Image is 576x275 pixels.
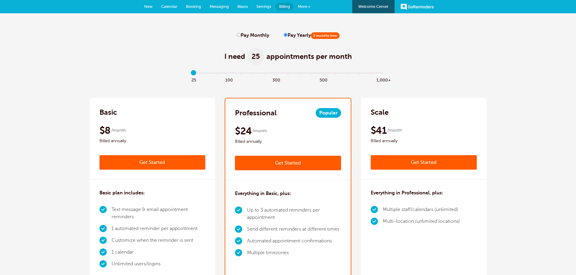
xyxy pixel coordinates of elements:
[188,76,200,83] span: 25
[112,204,206,223] li: Text message & email appointment reminders
[247,247,341,259] li: Multiple timezones
[112,246,206,258] li: 1 calendar
[270,76,282,83] span: 300
[279,4,290,9] span: Billing
[112,235,206,246] li: Customize when the reminder is sent
[112,223,206,235] li: 1 automated reminder per appointment
[112,258,206,270] li: Unlimited users/logins
[186,4,201,9] span: Booking
[266,52,352,61] span: appointments per month
[252,127,267,135] span: /month
[111,127,126,134] span: /month
[144,4,153,9] span: New
[223,76,235,83] span: 100
[99,107,117,117] h2: Basic
[224,52,245,61] span: I need
[99,189,145,197] h3: Basic plan includes:
[371,137,477,145] span: Billed annually
[275,3,294,11] a: Billing
[316,108,341,118] span: Popular
[371,155,477,170] a: Get Started
[376,76,388,83] span: 1,000+
[247,223,341,235] li: Send different reminders at different times
[256,4,271,9] span: Settings
[298,4,307,9] span: More
[161,4,177,9] span: Calendar
[284,33,340,38] label: Pay Yearly
[237,33,269,38] label: Pay Monthly
[371,124,386,136] span: $41
[235,138,341,145] span: Billed annually
[235,156,341,170] a: Get Started
[552,251,570,269] iframe: Resource center
[383,204,460,216] li: Multiple staff/calendars (unlimited)
[247,235,341,247] li: Automated appointment confirmations
[284,33,288,37] input: Pay Yearly2 months free
[371,107,389,117] h2: Scale
[311,32,340,39] span: 2 months free
[99,137,206,145] span: Billed annually
[371,189,443,197] h3: Everything in Professional, plus:
[237,33,241,37] input: Pay Monthly
[237,4,248,9] span: Blasts
[235,125,252,137] span: $24
[99,155,206,170] a: Get Started
[248,48,264,65] span: 25
[210,4,229,9] span: Messaging
[99,124,111,136] span: $8
[235,108,277,118] h2: Professional
[383,216,460,227] li: Multi-location (unlimited locations)
[317,76,329,83] span: 500
[235,190,291,197] h3: Everything in Basic, plus:
[387,127,402,134] span: /month
[247,204,341,223] li: Up to 3 automated reminders per appointment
